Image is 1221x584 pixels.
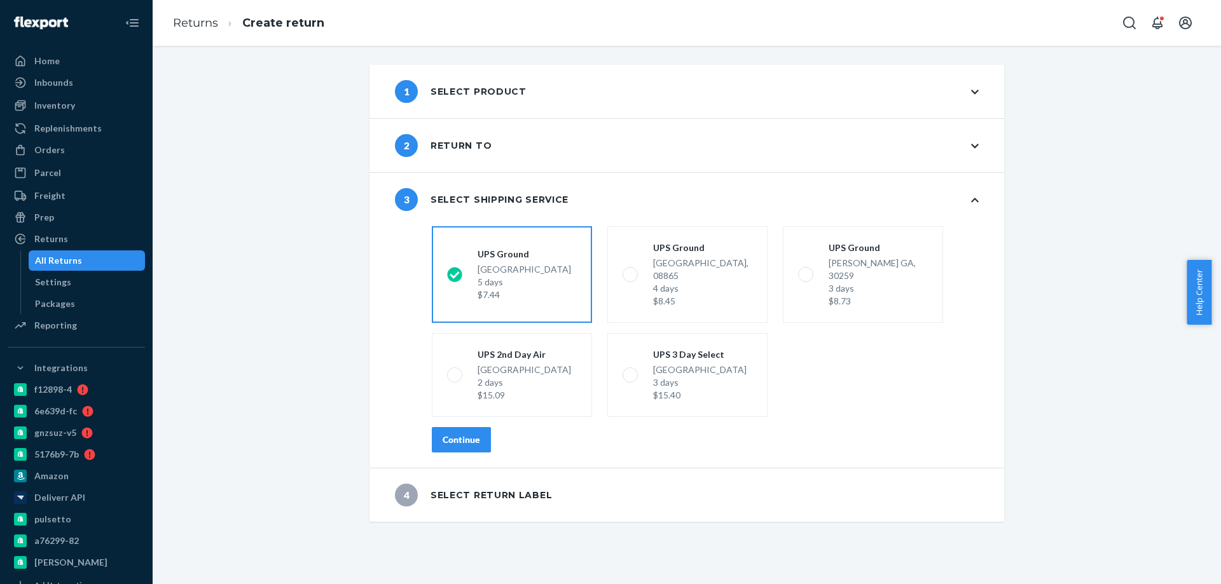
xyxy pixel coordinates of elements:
[478,348,571,361] div: UPS 2nd Day Air
[29,272,146,292] a: Settings
[35,276,71,289] div: Settings
[395,188,418,211] span: 3
[8,444,145,465] a: 5176b9-7b
[478,248,571,261] div: UPS Ground
[653,376,747,389] div: 3 days
[443,433,480,446] div: Continue
[653,241,752,254] div: UPS Ground
[34,55,60,67] div: Home
[653,257,752,308] div: [GEOGRAPHIC_DATA], 08865
[1187,260,1211,325] button: Help Center
[34,189,66,202] div: Freight
[34,491,85,504] div: Deliverr API
[34,362,88,374] div: Integrations
[8,552,145,573] a: [PERSON_NAME]
[478,276,571,289] div: 5 days
[8,315,145,336] a: Reporting
[29,294,146,314] a: Packages
[8,207,145,227] a: Prep
[478,376,571,389] div: 2 days
[8,379,145,400] a: f12898-4
[8,229,145,249] a: Returns
[34,426,76,439] div: gnzsuz-v5
[478,389,571,402] div: $15.09
[478,363,571,402] div: [GEOGRAPHIC_DATA]
[34,448,79,461] div: 5176b9-7b
[1117,10,1142,36] button: Open Search Box
[29,250,146,271] a: All Returns
[120,10,145,36] button: Close Navigation
[395,484,552,506] div: Select return label
[8,509,145,529] a: pulsetto
[34,76,73,89] div: Inbounds
[34,233,68,245] div: Returns
[34,166,61,179] div: Parcel
[8,163,145,183] a: Parcel
[829,282,928,295] div: 3 days
[478,289,571,301] div: $7.44
[432,427,491,452] button: Continue
[1145,10,1170,36] button: Open notifications
[8,51,145,71] a: Home
[173,16,218,30] a: Returns
[8,423,145,443] a: gnzsuz-v5
[829,257,928,308] div: [PERSON_NAME] GA, 30259
[395,80,418,103] span: 1
[8,140,145,160] a: Orders
[34,99,75,112] div: Inventory
[163,4,335,42] ol: breadcrumbs
[34,534,79,547] div: a76299-82
[395,484,418,506] span: 4
[653,389,747,402] div: $15.40
[34,383,72,396] div: f12898-4
[1173,10,1198,36] button: Open account menu
[829,241,928,254] div: UPS Ground
[8,118,145,139] a: Replenishments
[8,401,145,421] a: 6e639d-fc
[8,487,145,508] a: Deliverr API
[8,186,145,206] a: Freight
[35,297,75,310] div: Packages
[829,295,928,308] div: $8.73
[653,282,752,295] div: 4 days
[395,188,569,211] div: Select shipping service
[14,17,68,29] img: Flexport logo
[395,80,527,103] div: Select product
[34,319,77,332] div: Reporting
[242,16,324,30] a: Create return
[34,513,71,526] div: pulsetto
[8,466,145,486] a: Amazon
[478,263,571,301] div: [GEOGRAPHIC_DATA]
[34,556,107,569] div: [PERSON_NAME]
[34,144,65,156] div: Orders
[35,254,82,267] div: All Returns
[34,470,69,482] div: Amazon
[395,134,492,157] div: Return to
[8,531,145,551] a: a76299-82
[8,95,145,116] a: Inventory
[653,363,747,402] div: [GEOGRAPHIC_DATA]
[8,358,145,378] button: Integrations
[395,134,418,157] span: 2
[653,295,752,308] div: $8.45
[34,122,102,135] div: Replenishments
[8,72,145,93] a: Inbounds
[653,348,747,361] div: UPS 3 Day Select
[34,211,54,224] div: Prep
[34,405,77,418] div: 6e639d-fc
